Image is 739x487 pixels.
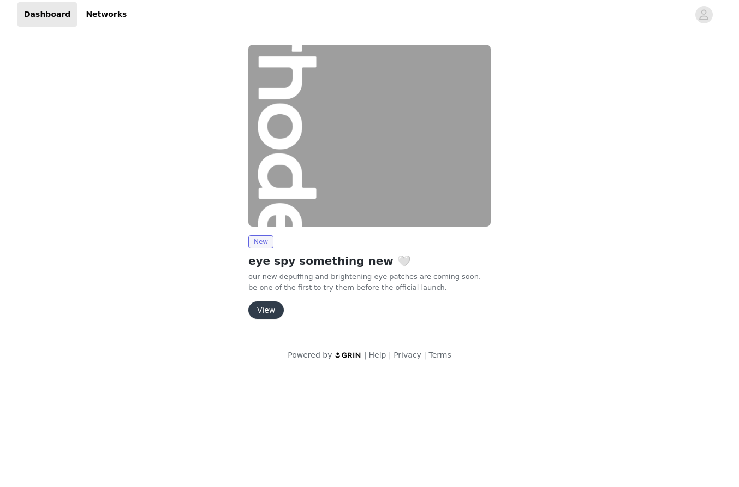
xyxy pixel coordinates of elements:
a: Privacy [394,351,421,359]
span: | [364,351,367,359]
a: Networks [79,2,133,27]
a: View [248,306,284,314]
p: our new depuffing and brightening eye patches are coming soon. be one of the first to try them be... [248,271,491,293]
span: Powered by [288,351,332,359]
span: | [389,351,391,359]
img: rhode skin [248,45,491,227]
a: Terms [428,351,451,359]
div: avatar [699,6,709,23]
h2: eye spy something new 🤍 [248,253,491,269]
span: New [248,235,273,248]
img: logo [335,352,362,359]
button: View [248,301,284,319]
a: Dashboard [17,2,77,27]
a: Help [369,351,386,359]
span: | [424,351,426,359]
